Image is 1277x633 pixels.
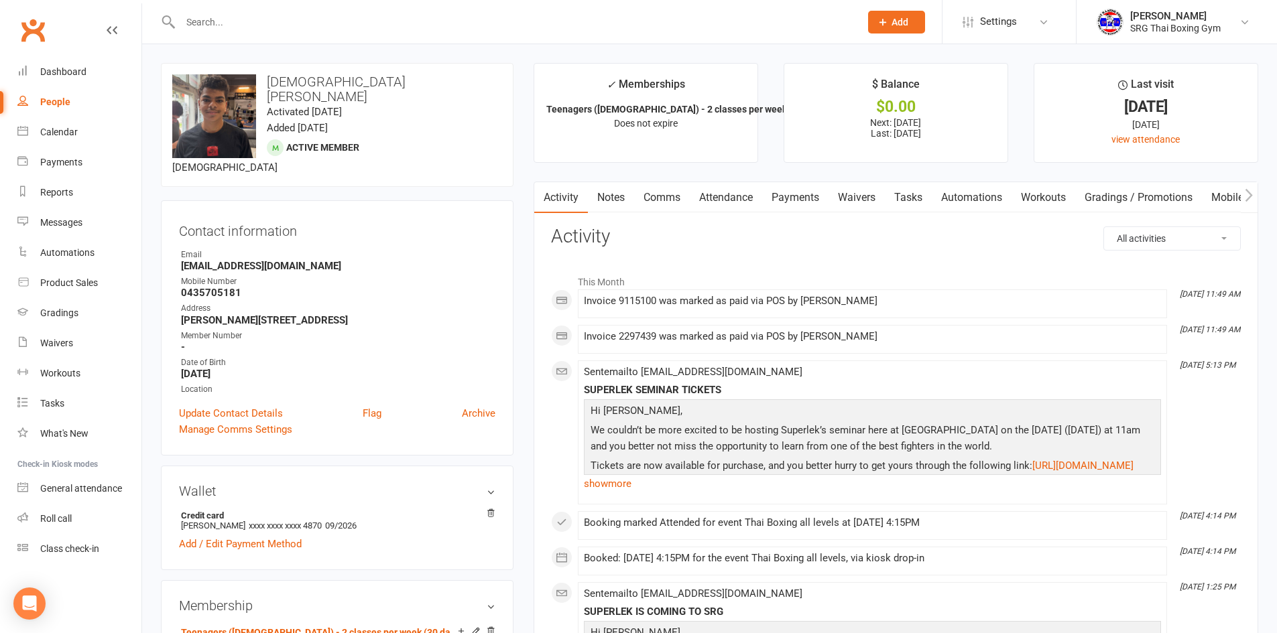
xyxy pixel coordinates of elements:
[1097,9,1123,36] img: thumb_image1718682644.png
[181,249,495,261] div: Email
[1180,582,1235,591] i: [DATE] 1:25 PM
[40,96,70,107] div: People
[179,405,283,421] a: Update Contact Details
[17,534,141,564] a: Class kiosk mode
[17,504,141,534] a: Roll call
[614,118,678,129] span: Does not expire
[181,287,495,299] strong: 0435705181
[181,314,495,326] strong: [PERSON_NAME][STREET_ADDRESS]
[829,182,885,213] a: Waivers
[179,484,495,498] h3: Wallet
[1118,76,1174,100] div: Last visit
[17,117,141,147] a: Calendar
[551,268,1241,289] li: This Month
[1130,22,1221,34] div: SRG Thai Boxing Gym
[1180,360,1235,370] i: [DATE] 5:13 PM
[40,368,80,378] div: Workouts
[17,474,141,504] a: General attendance kiosk mode
[17,87,141,117] a: People
[181,302,495,315] div: Address
[1046,117,1245,132] div: [DATE]
[17,178,141,208] a: Reports
[286,142,359,153] span: Active member
[546,104,800,115] strong: Teenagers ([DEMOGRAPHIC_DATA]) - 2 classes per week (...
[16,13,50,47] a: Clubworx
[17,268,141,298] a: Product Sales
[181,510,489,520] strong: Credit card
[1046,100,1245,114] div: [DATE]
[1180,511,1235,520] i: [DATE] 4:14 PM
[40,187,73,198] div: Reports
[40,127,78,137] div: Calendar
[584,587,802,600] span: Sent email to [EMAIL_ADDRESS][DOMAIN_NAME]
[1202,182,1274,213] a: Mobile App
[172,74,502,104] h3: [DEMOGRAPHIC_DATA][PERSON_NAME]
[796,117,995,139] p: Next: [DATE] Last: [DATE]
[181,330,495,342] div: Member Number
[868,11,925,33] button: Add
[17,147,141,178] a: Payments
[796,100,995,114] div: $0.00
[181,383,495,396] div: Location
[249,520,322,531] span: xxxx xxxx xxxx 4870
[607,76,685,100] div: Memberships
[179,598,495,613] h3: Membership
[40,307,78,318] div: Gradings
[534,182,588,213] a: Activity
[587,403,1158,422] p: Hi [PERSON_NAME],
[179,218,495,238] h3: Contact information
[1180,325,1240,334] i: [DATE] 11:49 AM
[40,277,98,288] div: Product Sales
[762,182,829,213] a: Payments
[176,13,851,31] input: Search...
[584,331,1161,342] div: Invoice 2297439 was marked as paid via POS by [PERSON_NAME]
[40,157,82,167] div: Payments
[181,275,495,288] div: Mobile Number
[17,419,141,449] a: What's New
[181,260,495,272] strong: [EMAIL_ADDRESS][DOMAIN_NAME]
[980,7,1017,37] span: Settings
[1180,547,1235,556] i: [DATE] 4:14 PM
[267,122,328,134] time: Added [DATE]
[872,76,920,100] div: $ Balance
[584,553,1161,564] div: Booked: [DATE] 4:15PM for the event Thai Boxing all levels, via kiosk drop-in
[588,182,634,213] a: Notes
[1111,134,1180,145] a: view attendance
[40,217,82,228] div: Messages
[1012,182,1075,213] a: Workouts
[13,587,46,620] div: Open Intercom Messenger
[587,422,1158,458] p: We couldn’t be more excited to be hosting Superlek’s seminar here at [GEOGRAPHIC_DATA] on the [DA...
[17,57,141,87] a: Dashboard
[1130,10,1221,22] div: [PERSON_NAME]
[267,106,342,118] time: Activated [DATE]
[40,543,99,554] div: Class check-in
[363,405,381,421] a: Flag
[932,182,1012,213] a: Automations
[40,483,122,494] div: General attendance
[584,384,1161,396] div: SUPERLEK SEMINAR TICKETS
[17,208,141,238] a: Messages
[179,536,302,552] a: Add / Edit Payment Method
[1075,182,1202,213] a: Gradings / Promotions
[584,295,1161,307] div: Invoice 9115100 was marked as paid via POS by [PERSON_NAME]
[1180,289,1240,299] i: [DATE] 11:49 AM
[584,366,802,378] span: Sent email to [EMAIL_ADDRESS][DOMAIN_NAME]
[181,341,495,353] strong: -
[179,421,292,437] a: Manage Comms Settings
[17,298,141,328] a: Gradings
[181,356,495,369] div: Date of Birth
[179,508,495,533] li: [PERSON_NAME]
[172,74,256,158] img: image1738131080.png
[17,389,141,419] a: Tasks
[584,474,1161,493] a: show more
[1032,460,1134,472] a: [URL][DOMAIN_NAME]
[885,182,932,213] a: Tasks
[17,328,141,358] a: Waivers
[40,338,73,348] div: Waivers
[584,517,1161,529] div: Booking marked Attended for event Thai Boxing all levels at [DATE] 4:15PM
[634,182,690,213] a: Comms
[587,458,1158,477] p: Tickets are now available for purchase, and you better hurry to get yours through the following l...
[181,368,495,380] strong: [DATE]
[17,358,141,389] a: Workouts
[17,238,141,268] a: Automations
